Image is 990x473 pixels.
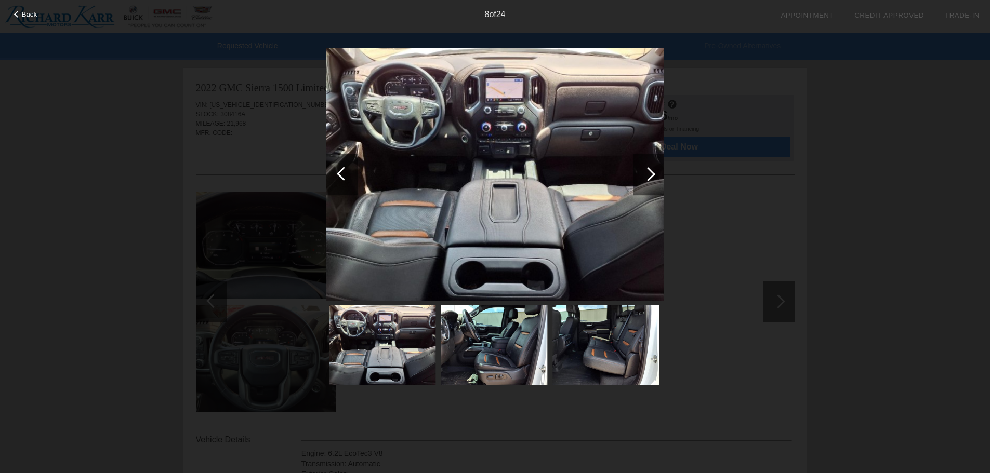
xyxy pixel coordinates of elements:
[441,305,547,385] img: 691f5d20e4d4ce313ed0508790e4596d.jpg
[329,305,435,385] img: 63dba02ed775939028c62d4091c6a439.jpg
[552,305,659,385] img: 7d3eae4c67568ebed2e2cf286e993b54.jpg
[326,48,664,301] img: 63dba02ed775939028c62d4091c6a439.jpg
[22,10,37,18] span: Back
[781,11,834,19] a: Appointment
[854,11,924,19] a: Credit Approved
[945,11,980,19] a: Trade-In
[484,10,489,19] span: 8
[496,10,506,19] span: 24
